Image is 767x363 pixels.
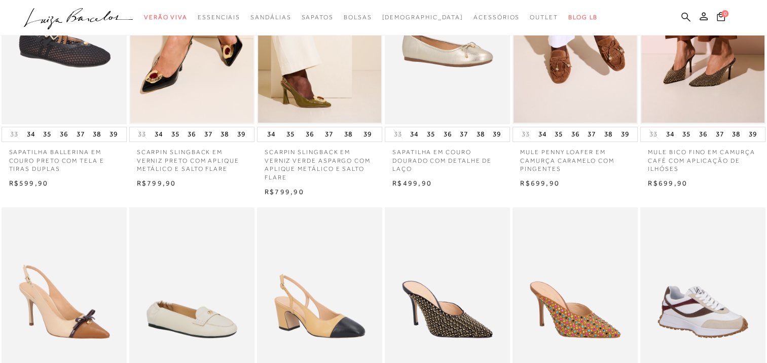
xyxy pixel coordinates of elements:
[322,127,336,141] button: 37
[106,127,121,141] button: 39
[490,127,504,141] button: 39
[57,127,71,141] button: 36
[185,127,199,141] button: 36
[473,14,520,21] span: Acessórios
[721,10,728,17] span: 0
[152,127,166,141] button: 34
[24,127,38,141] button: 34
[250,14,291,21] span: Sandálias
[640,142,765,173] a: MULE BICO FINO EM CAMURÇA CAFÉ COM APLICAÇÃO DE ILHÓSES
[392,179,432,187] span: R$499,90
[568,127,582,141] button: 36
[441,127,455,141] button: 36
[473,8,520,27] a: categoryNavScreenReaderText
[663,127,677,141] button: 34
[424,127,438,141] button: 35
[344,8,372,27] a: categoryNavScreenReaderText
[265,188,304,196] span: R$799,90
[519,129,533,139] button: 33
[301,8,333,27] a: categoryNavScreenReaderText
[646,129,661,139] button: 33
[234,127,248,141] button: 39
[40,127,54,141] button: 35
[137,179,176,187] span: R$799,90
[257,142,382,182] a: SCARPIN SLINGBACK EM VERNIZ VERDE ASPARGO COM APLIQUE METÁLICO E SALTO FLARE
[201,127,215,141] button: 37
[9,179,49,187] span: R$599,90
[407,127,421,141] button: 34
[457,127,471,141] button: 37
[144,14,188,21] span: Verão Viva
[568,8,598,27] a: BLOG LB
[360,127,375,141] button: 39
[601,127,615,141] button: 38
[679,127,693,141] button: 35
[283,127,298,141] button: 35
[530,14,558,21] span: Outlet
[198,14,240,21] span: Essenciais
[198,8,240,27] a: categoryNavScreenReaderText
[385,142,510,173] a: SAPATILHA EM COURO DOURADO COM DETALHE DE LAÇO
[520,179,560,187] span: R$699,90
[144,8,188,27] a: categoryNavScreenReaderText
[530,8,558,27] a: categoryNavScreenReaderText
[168,127,182,141] button: 35
[648,179,687,187] span: R$699,90
[344,14,372,21] span: Bolsas
[729,127,743,141] button: 38
[264,127,278,141] button: 34
[382,8,463,27] a: noSubCategoriesText
[2,142,127,173] a: SAPATILHA BALLERINA EM COURO PRETO COM TELA E TIRAS DUPLAS
[585,127,599,141] button: 37
[535,127,550,141] button: 34
[7,129,21,139] button: 33
[129,142,254,173] a: SCARPIN SLINGBACK EM VERNIZ PRETO COM APLIQUE METÁLICO E SALTO FLARE
[74,127,88,141] button: 37
[568,14,598,21] span: BLOG LB
[382,14,463,21] span: [DEMOGRAPHIC_DATA]
[90,127,104,141] button: 38
[391,129,405,139] button: 33
[341,127,355,141] button: 38
[217,127,232,141] button: 38
[301,14,333,21] span: Sapatos
[714,11,728,25] button: 0
[712,127,726,141] button: 37
[617,127,632,141] button: 39
[552,127,566,141] button: 35
[696,127,710,141] button: 36
[746,127,760,141] button: 39
[303,127,317,141] button: 36
[135,129,149,139] button: 33
[513,142,638,173] a: MULE PENNY LOAFER EM CAMURÇA CARAMELO COM PINGENTES
[250,8,291,27] a: categoryNavScreenReaderText
[473,127,488,141] button: 38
